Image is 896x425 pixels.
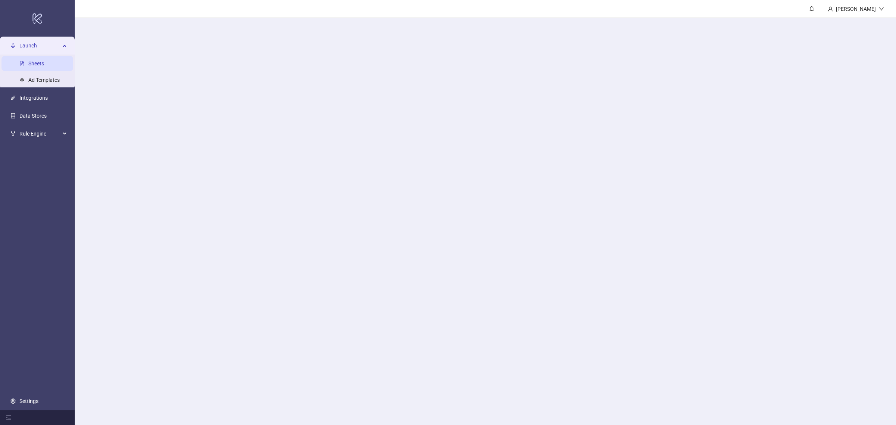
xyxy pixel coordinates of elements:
[828,6,833,12] span: user
[10,43,16,48] span: rocket
[833,5,879,13] div: [PERSON_NAME]
[10,131,16,136] span: fork
[6,415,11,420] span: menu-fold
[19,113,47,119] a: Data Stores
[28,77,60,83] a: Ad Templates
[19,126,60,141] span: Rule Engine
[809,6,814,11] span: bell
[28,61,44,66] a: Sheets
[19,38,60,53] span: Launch
[879,6,884,12] span: down
[19,95,48,101] a: Integrations
[19,398,38,404] a: Settings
